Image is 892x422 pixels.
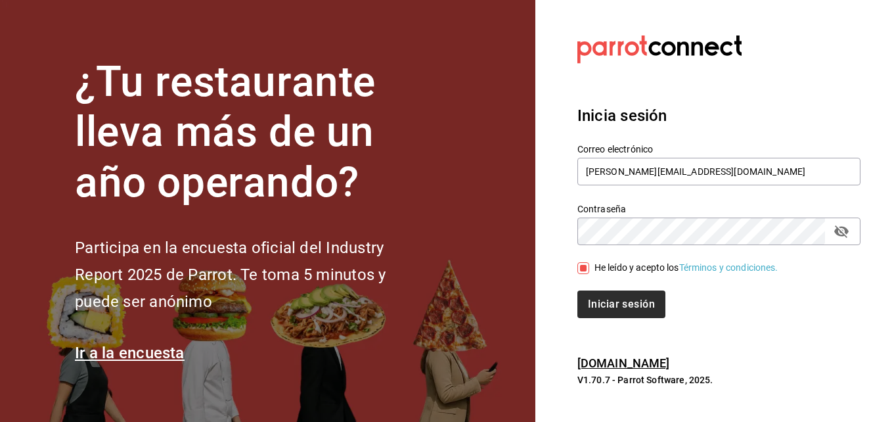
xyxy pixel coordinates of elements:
[577,291,665,318] button: Iniciar sesión
[577,104,860,128] h3: Inicia sesión
[577,373,860,387] p: V1.70.7 - Parrot Software, 2025.
[577,204,860,213] label: Contraseña
[577,158,860,185] input: Ingresa tu correo electrónico
[577,356,670,370] a: [DOMAIN_NAME]
[75,57,430,208] h1: ¿Tu restaurante lleva más de un año operando?
[679,262,778,273] a: Términos y condiciones.
[75,235,430,315] h2: Participa en la encuesta oficial del Industry Report 2025 de Parrot. Te toma 5 minutos y puede se...
[75,344,185,362] a: Ir a la encuesta
[830,220,853,243] button: passwordField
[594,261,778,275] div: He leído y acepto los
[577,144,860,153] label: Correo electrónico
